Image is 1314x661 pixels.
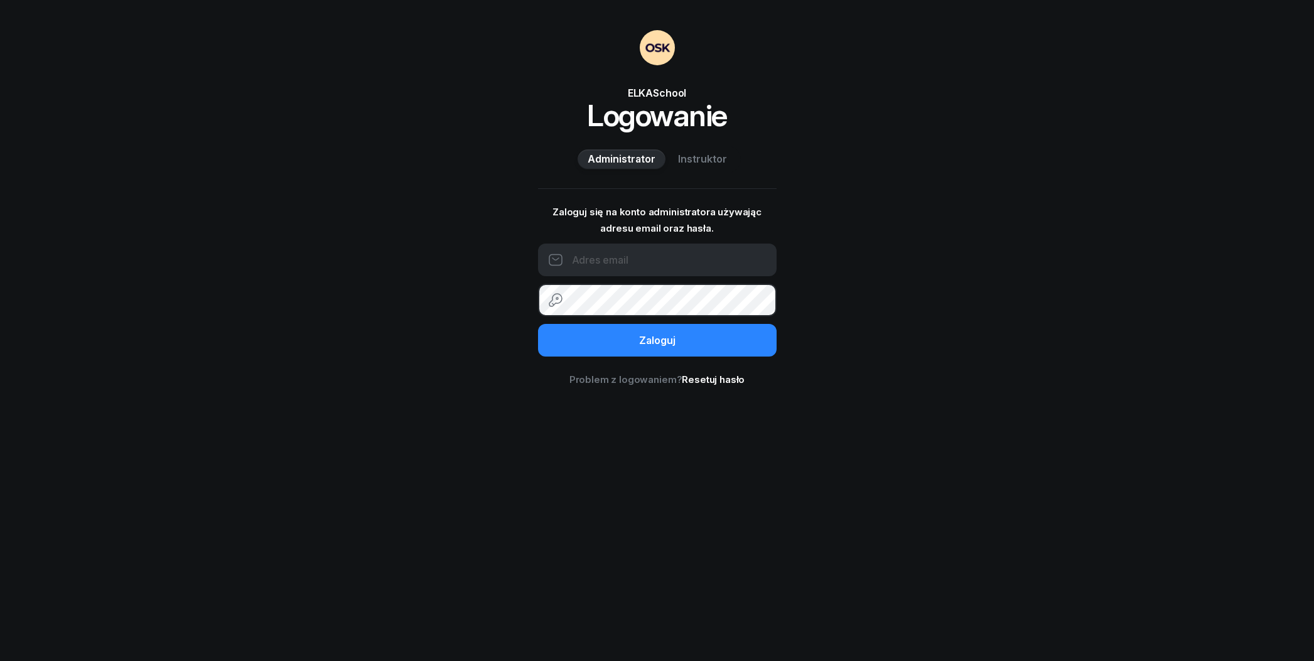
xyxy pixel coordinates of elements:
button: Administrator [578,149,665,169]
p: Zaloguj się na konto administratora używając adresu email oraz hasła. [538,204,777,236]
img: OSKAdmin [640,30,675,65]
span: Instruktor [678,151,727,168]
h1: Logowanie [538,100,777,131]
div: ELKASchool [538,85,777,100]
a: Resetuj hasło [682,373,745,385]
button: Instruktor [668,149,737,169]
button: Zaloguj [538,324,777,357]
div: Zaloguj [639,333,676,349]
span: Administrator [588,151,655,168]
div: Problem z logowaniem? [538,372,777,388]
input: Adres email [538,244,777,276]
